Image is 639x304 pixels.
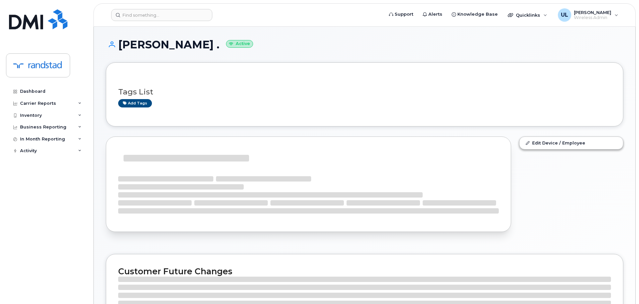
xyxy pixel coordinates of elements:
small: Active [226,40,253,48]
h2: Customer Future Changes [118,266,611,276]
h3: Tags List [118,88,611,96]
a: Add tags [118,99,152,107]
a: Edit Device / Employee [519,137,623,149]
h1: [PERSON_NAME] . [106,39,623,50]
